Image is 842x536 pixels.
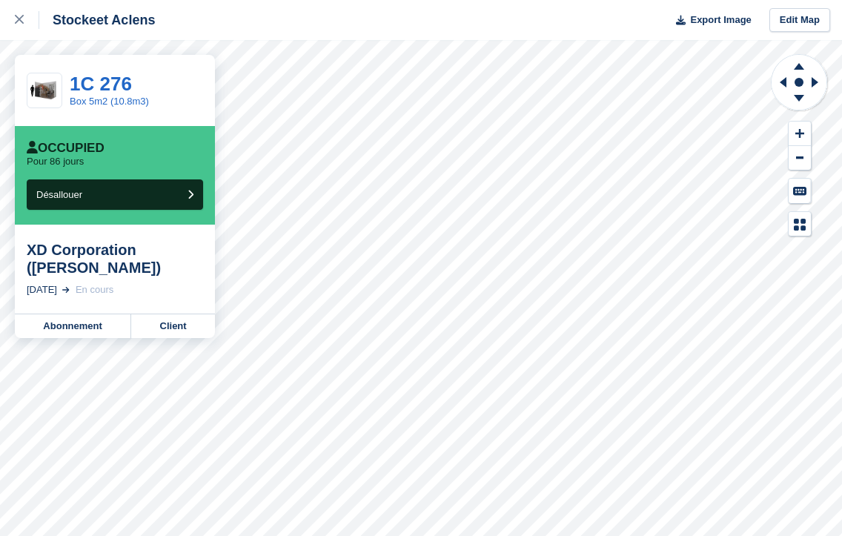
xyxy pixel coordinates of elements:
img: arrow-right-light-icn-cde0832a797a2874e46488d9cf13f60e5c3a73dbe684e267c42b8395dfbc2abf.svg [62,287,70,293]
img: 60-sqft-unit%202023-11-07%2015_54_43.jpg [27,78,62,104]
div: Occupied [27,141,105,156]
button: Export Image [667,8,752,33]
a: Edit Map [769,8,830,33]
a: Client [131,314,215,338]
p: Pour 86 jours [27,156,84,168]
span: Export Image [690,13,751,27]
a: Abonnement [15,314,131,338]
button: Désallouer [27,179,203,210]
div: En cours [76,282,113,297]
button: Map Legend [789,212,811,236]
button: Keyboard Shortcuts [789,179,811,203]
a: Box 5m2 (10.8m3) [70,96,149,107]
div: [DATE] [27,282,57,297]
div: XD Corporation ([PERSON_NAME]) [27,241,203,277]
button: Zoom Out [789,146,811,171]
button: Zoom In [789,122,811,146]
a: 1C 276 [70,73,132,95]
div: Stockeet Aclens [39,11,155,29]
span: Désallouer [36,189,82,200]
